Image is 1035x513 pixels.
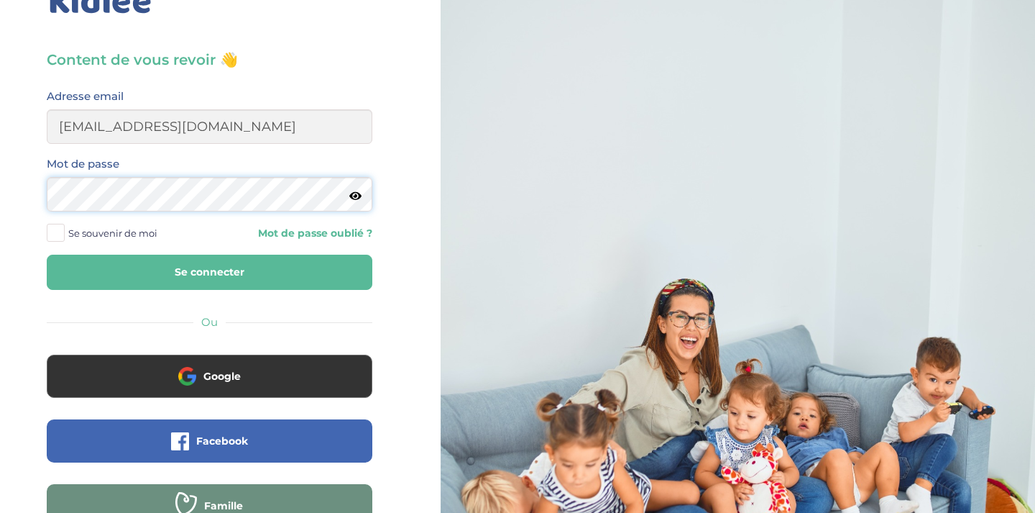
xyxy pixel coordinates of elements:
a: Google [47,379,372,393]
span: Ou [201,315,218,329]
span: Facebook [196,434,248,448]
a: Facebook [47,444,372,458]
img: google.png [178,367,196,385]
input: Email [47,109,372,144]
h3: Content de vous revoir 👋 [47,50,372,70]
a: Mot de passe oublié ? [220,227,372,240]
button: Google [47,355,372,398]
span: Google [203,369,241,383]
label: Mot de passe [47,155,119,173]
span: Se souvenir de moi [68,224,157,242]
button: Se connecter [47,255,372,290]
button: Facebook [47,419,372,463]
span: Famille [204,499,243,513]
label: Adresse email [47,87,124,106]
img: facebook.png [171,432,189,450]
